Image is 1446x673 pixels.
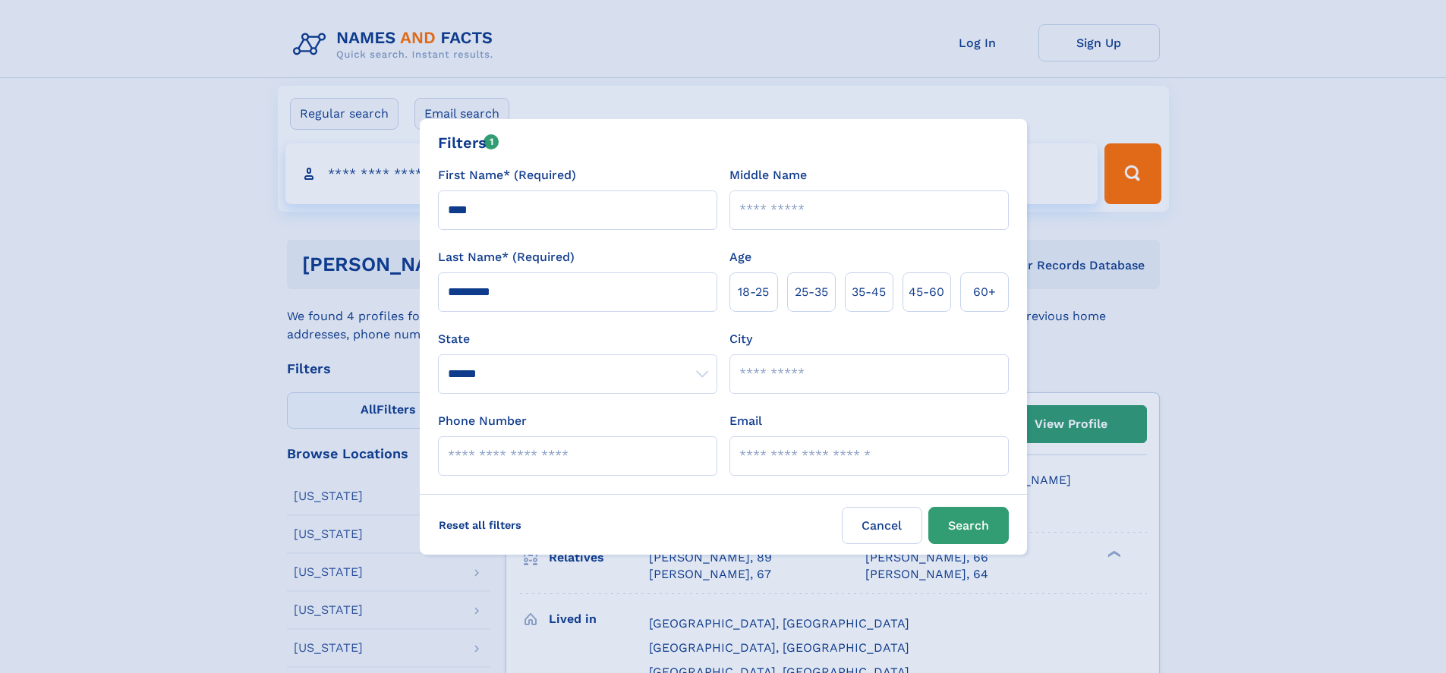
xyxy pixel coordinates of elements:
[738,283,769,301] span: 18‑25
[438,131,499,154] div: Filters
[438,248,575,266] label: Last Name* (Required)
[852,283,886,301] span: 35‑45
[729,412,762,430] label: Email
[973,283,996,301] span: 60+
[438,330,717,348] label: State
[909,283,944,301] span: 45‑60
[429,507,531,543] label: Reset all filters
[729,166,807,184] label: Middle Name
[438,412,527,430] label: Phone Number
[729,248,751,266] label: Age
[795,283,828,301] span: 25‑35
[842,507,922,544] label: Cancel
[438,166,576,184] label: First Name* (Required)
[928,507,1009,544] button: Search
[729,330,752,348] label: City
